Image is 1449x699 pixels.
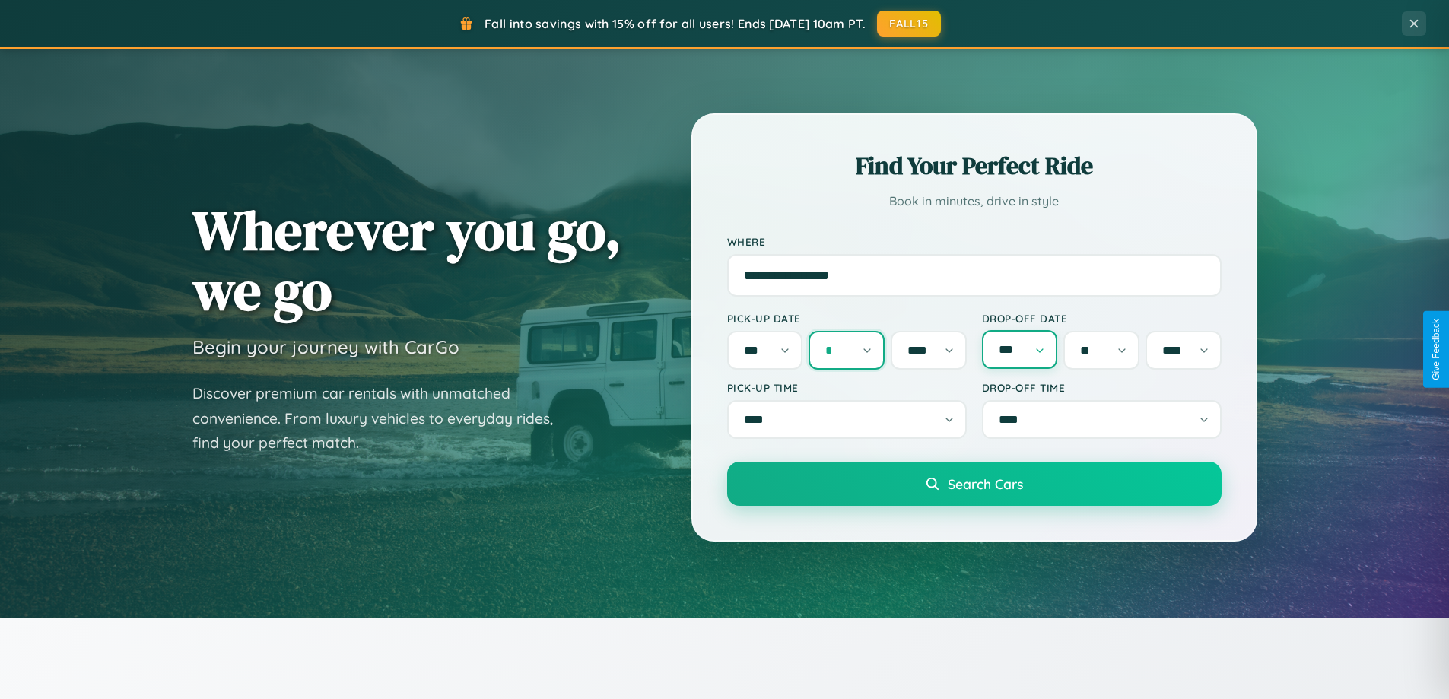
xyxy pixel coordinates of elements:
label: Drop-off Time [982,381,1222,394]
span: Fall into savings with 15% off for all users! Ends [DATE] 10am PT. [485,16,866,31]
button: Search Cars [727,462,1222,506]
label: Drop-off Date [982,312,1222,325]
span: Search Cars [948,475,1023,492]
label: Pick-up Date [727,312,967,325]
label: Where [727,235,1222,248]
h3: Begin your journey with CarGo [192,335,459,358]
h1: Wherever you go, we go [192,200,621,320]
p: Book in minutes, drive in style [727,190,1222,212]
h2: Find Your Perfect Ride [727,149,1222,183]
label: Pick-up Time [727,381,967,394]
p: Discover premium car rentals with unmatched convenience. From luxury vehicles to everyday rides, ... [192,381,573,456]
div: Give Feedback [1431,319,1441,380]
button: FALL15 [877,11,941,37]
